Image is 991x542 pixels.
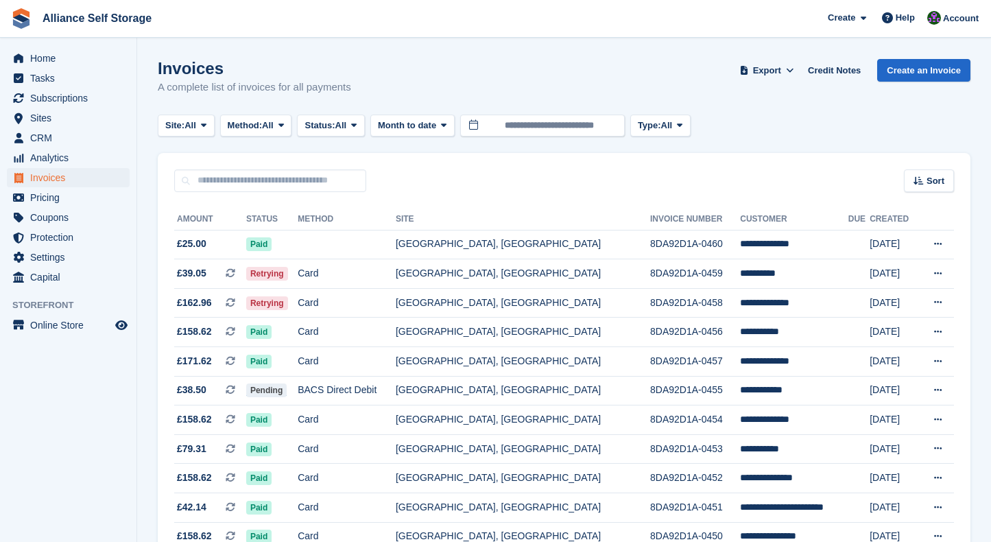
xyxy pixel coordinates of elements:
a: Preview store [113,317,130,333]
td: 8DA92D1A-0451 [650,493,740,523]
span: Paid [246,443,272,456]
span: CRM [30,128,112,148]
span: Export [753,64,781,78]
td: [GEOGRAPHIC_DATA], [GEOGRAPHIC_DATA] [396,434,650,464]
td: 8DA92D1A-0460 [650,230,740,259]
span: Create [828,11,855,25]
td: Card [298,405,396,435]
td: Card [298,493,396,523]
span: Capital [30,268,112,287]
td: [GEOGRAPHIC_DATA], [GEOGRAPHIC_DATA] [396,288,650,318]
td: Card [298,318,396,347]
td: Card [298,288,396,318]
img: Romilly Norton [927,11,941,25]
a: menu [7,188,130,207]
span: Paid [246,237,272,251]
a: menu [7,316,130,335]
td: [GEOGRAPHIC_DATA], [GEOGRAPHIC_DATA] [396,376,650,405]
button: Method: All [220,115,292,137]
td: [DATE] [870,259,918,289]
p: A complete list of invoices for all payments [158,80,351,95]
span: Paid [246,325,272,339]
td: [DATE] [870,347,918,377]
td: [GEOGRAPHIC_DATA], [GEOGRAPHIC_DATA] [396,347,650,377]
img: stora-icon-8386f47178a22dfd0bd8f6a31ec36ba5ce8667c1dd55bd0f319d3a0aa187defe.svg [11,8,32,29]
a: menu [7,108,130,128]
th: Created [870,209,918,231]
td: Card [298,347,396,377]
span: £158.62 [177,325,212,339]
span: Pricing [30,188,112,207]
a: menu [7,248,130,267]
td: [DATE] [870,405,918,435]
span: Paid [246,471,272,485]
td: [GEOGRAPHIC_DATA], [GEOGRAPHIC_DATA] [396,464,650,493]
td: 8DA92D1A-0456 [650,318,740,347]
span: Paid [246,501,272,515]
span: £42.14 [177,500,206,515]
button: Type: All [630,115,691,137]
td: 8DA92D1A-0452 [650,464,740,493]
th: Customer [740,209,848,231]
th: Method [298,209,396,231]
span: Help [896,11,915,25]
span: Settings [30,248,112,267]
a: Alliance Self Storage [37,7,157,30]
td: 8DA92D1A-0453 [650,434,740,464]
span: All [184,119,196,132]
span: Status: [305,119,335,132]
span: Sites [30,108,112,128]
button: Export [737,59,797,82]
span: All [335,119,347,132]
span: Site: [165,119,184,132]
span: Retrying [246,296,288,310]
td: [DATE] [870,376,918,405]
span: £158.62 [177,412,212,427]
td: [DATE] [870,434,918,464]
span: Subscriptions [30,89,112,108]
td: 8DA92D1A-0459 [650,259,740,289]
span: £25.00 [177,237,206,251]
td: 8DA92D1A-0457 [650,347,740,377]
span: Type: [638,119,661,132]
span: Home [30,49,112,68]
a: Create an Invoice [877,59,970,82]
span: Paid [246,355,272,368]
span: Sort [927,174,944,188]
th: Invoice Number [650,209,740,231]
th: Amount [174,209,246,231]
td: 8DA92D1A-0458 [650,288,740,318]
span: Coupons [30,208,112,227]
td: [DATE] [870,288,918,318]
td: [DATE] [870,230,918,259]
th: Status [246,209,298,231]
td: [GEOGRAPHIC_DATA], [GEOGRAPHIC_DATA] [396,318,650,347]
span: Protection [30,228,112,247]
a: menu [7,89,130,108]
td: Card [298,259,396,289]
span: Invoices [30,168,112,187]
button: Site: All [158,115,215,137]
td: BACS Direct Debit [298,376,396,405]
td: [DATE] [870,318,918,347]
span: Paid [246,413,272,427]
td: [DATE] [870,493,918,523]
span: Pending [246,384,287,397]
a: menu [7,69,130,88]
span: £158.62 [177,471,212,485]
td: Card [298,434,396,464]
td: Card [298,464,396,493]
a: menu [7,228,130,247]
span: All [661,119,673,132]
h1: Invoices [158,59,351,78]
a: Credit Notes [802,59,866,82]
span: Storefront [12,298,136,312]
span: Month to date [378,119,436,132]
a: menu [7,168,130,187]
span: Analytics [30,148,112,167]
td: [GEOGRAPHIC_DATA], [GEOGRAPHIC_DATA] [396,405,650,435]
span: £79.31 [177,442,206,456]
button: Month to date [370,115,455,137]
td: [DATE] [870,464,918,493]
span: Retrying [246,267,288,281]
